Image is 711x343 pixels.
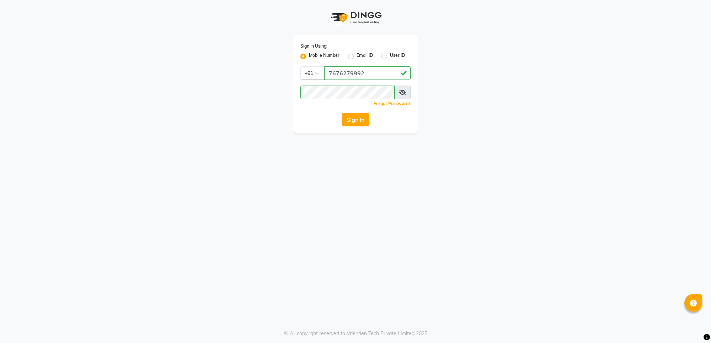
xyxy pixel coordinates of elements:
[327,7,384,28] img: logo1.svg
[324,66,411,80] input: Username
[309,52,340,61] label: Mobile Number
[300,86,395,99] input: Username
[357,52,373,61] label: Email ID
[390,52,405,61] label: User ID
[374,101,411,106] a: Forgot Password?
[300,43,327,49] label: Sign In Using:
[681,315,704,336] iframe: chat widget
[342,113,369,126] button: Sign In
